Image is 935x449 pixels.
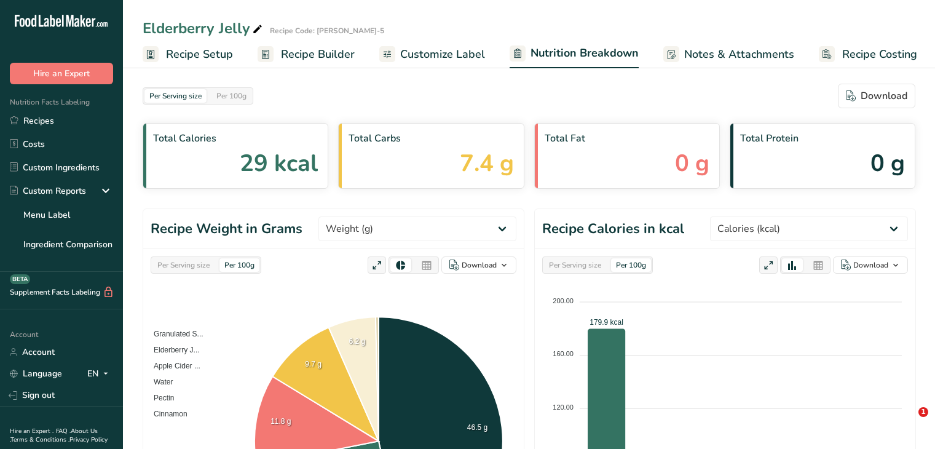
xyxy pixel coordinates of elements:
[143,17,265,39] div: Elderberry Jelly
[893,407,923,437] iframe: Intercom live chat
[211,89,251,103] div: Per 100g
[270,25,384,36] div: Recipe Code: [PERSON_NAME]-5
[441,256,516,274] button: Download
[918,407,928,417] span: 1
[10,274,30,284] div: BETA
[10,427,98,444] a: About Us .
[144,346,200,354] span: Elderberry J...
[10,63,113,84] button: Hire an Expert
[663,41,794,68] a: Notes & Attachments
[281,46,355,63] span: Recipe Builder
[553,350,574,357] tspan: 160.00
[152,258,215,272] div: Per Serving size
[740,131,905,146] span: Total Protein
[510,39,639,69] a: Nutrition Breakdown
[144,378,173,386] span: Water
[144,410,187,418] span: Cinnamon
[143,41,233,68] a: Recipe Setup
[10,185,86,197] div: Custom Reports
[553,403,574,411] tspan: 120.00
[10,427,53,435] a: Hire an Expert .
[219,258,259,272] div: Per 100g
[833,256,908,274] button: Download
[144,362,200,370] span: Apple Cider ...
[544,258,606,272] div: Per Serving size
[853,260,888,271] div: Download
[56,427,71,435] a: FAQ .
[379,41,485,68] a: Customize Label
[144,394,174,402] span: Pectin
[460,146,514,181] span: 7.4 g
[684,46,794,63] span: Notes & Attachments
[69,435,108,444] a: Privacy Policy
[144,89,207,103] div: Per Serving size
[842,46,917,63] span: Recipe Costing
[462,260,497,271] div: Download
[10,363,62,384] a: Language
[240,146,318,181] span: 29 kcal
[553,297,574,304] tspan: 200.00
[531,45,639,62] span: Nutrition Breakdown
[10,435,69,444] a: Terms & Conditions .
[846,89,907,103] div: Download
[545,131,709,146] span: Total Fat
[542,219,684,239] h1: Recipe Calories in kcal
[400,46,485,63] span: Customize Label
[349,131,513,146] span: Total Carbs
[166,46,233,63] span: Recipe Setup
[87,367,113,381] div: EN
[258,41,355,68] a: Recipe Builder
[611,258,651,272] div: Per 100g
[870,146,905,181] span: 0 g
[675,146,709,181] span: 0 g
[151,219,302,239] h1: Recipe Weight in Grams
[144,330,203,338] span: Granulated S...
[153,131,318,146] span: Total Calories
[838,84,915,108] button: Download
[819,41,917,68] a: Recipe Costing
